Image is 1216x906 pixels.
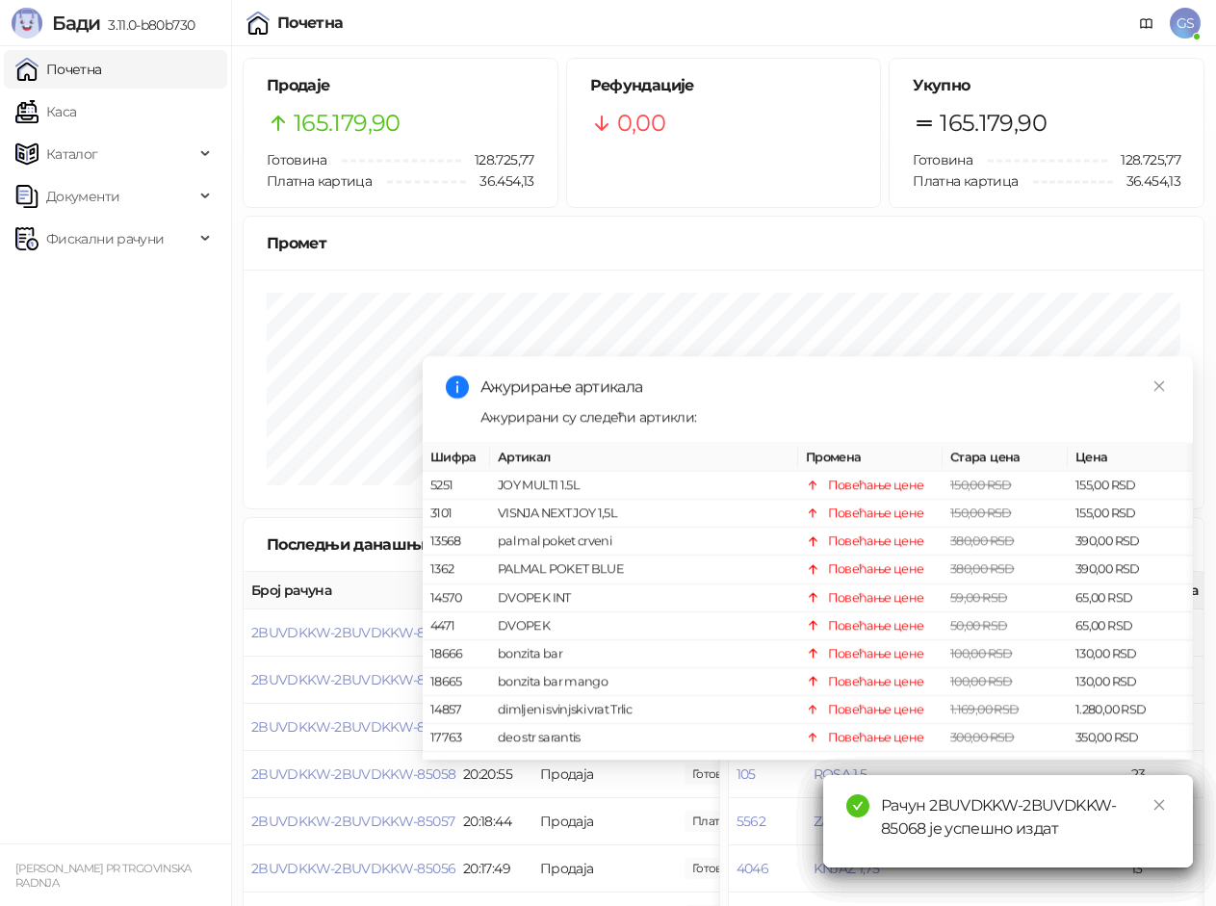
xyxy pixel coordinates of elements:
[423,696,490,724] td: 14857
[251,765,455,783] span: 2BUVDKKW-2BUVDKKW-85058
[1068,612,1193,640] td: 65,00 RSD
[490,472,798,500] td: JOY MULTI 1.5L
[828,504,924,523] div: Повећање цене
[480,406,1170,427] div: Ажурирани су следећи артикли:
[423,444,490,472] th: Шифра
[455,798,532,845] td: 20:18:44
[828,756,924,775] div: Повећање цене
[1068,724,1193,752] td: 350,00 RSD
[46,135,98,173] span: Каталог
[1068,472,1193,500] td: 155,00 RSD
[828,644,924,663] div: Повећање цене
[828,476,924,495] div: Повећање цене
[1170,8,1201,39] span: GS
[737,813,765,830] button: 5562
[685,811,788,832] span: 1.614,00
[1068,696,1193,724] td: 1.280,00 RSD
[267,74,534,97] h5: Продаје
[267,172,372,190] span: Платна картица
[814,813,953,830] button: ZAJECARSKO LIM 0,5L
[1068,640,1193,668] td: 130,00 RSD
[12,8,42,39] img: Logo
[277,15,344,31] div: Почетна
[950,478,1012,492] span: 150,00 RSD
[828,700,924,719] div: Повећање цене
[798,444,943,472] th: Промена
[490,612,798,640] td: DVOPEK
[267,231,1180,255] div: Промет
[1131,8,1162,39] a: Документација
[828,588,924,608] div: Повећање цене
[1068,500,1193,528] td: 155,00 RSD
[590,74,858,97] h5: Рефундације
[423,500,490,528] td: 3101
[1068,668,1193,696] td: 130,00 RSD
[267,151,326,168] span: Готовина
[251,860,455,877] button: 2BUVDKKW-2BUVDKKW-85056
[828,531,924,551] div: Повећање цене
[913,151,972,168] span: Готовина
[1149,375,1170,397] a: Close
[490,584,798,612] td: DVOPEK INT
[423,472,490,500] td: 5251
[490,500,798,528] td: VISNJA NEXT JOY 1,5L
[814,860,880,877] button: KNJAZ 1,75
[950,646,1013,660] span: 100,00 RSD
[251,624,453,641] button: 2BUVDKKW-2BUVDKKW-85061
[251,671,456,688] button: 2BUVDKKW-2BUVDKKW-85060
[950,533,1015,548] span: 380,00 RSD
[490,724,798,752] td: deo str sarantis
[950,758,1015,772] span: 300,00 RSD
[490,556,798,583] td: PALMAL POKET BLUE
[490,668,798,696] td: bonzita bar mango
[294,105,401,142] span: 165.179,90
[1068,528,1193,556] td: 390,00 RSD
[828,728,924,747] div: Повећање цене
[1068,444,1193,472] th: Цена
[1107,149,1180,170] span: 128.725,77
[943,444,1068,472] th: Стара цена
[950,730,1015,744] span: 300,00 RSD
[950,561,1015,576] span: 380,00 RSD
[100,16,194,34] span: 3.11.0-b80b730
[940,105,1047,142] span: 165.179,90
[490,752,798,780] td: STR8 DEO
[423,668,490,696] td: 18665
[251,718,455,736] button: 2BUVDKKW-2BUVDKKW-85059
[244,572,455,609] th: Број рачуна
[490,696,798,724] td: dimljeni svinjski vrat Trlic
[251,813,454,830] button: 2BUVDKKW-2BUVDKKW-85057
[1068,584,1193,612] td: 65,00 RSD
[950,702,1019,716] span: 1.169,00 RSD
[46,220,164,258] span: Фискални рачуни
[490,444,798,472] th: Артикал
[423,528,490,556] td: 13568
[466,170,533,192] span: 36.454,13
[950,618,1007,633] span: 50,00 RSD
[950,505,1012,520] span: 150,00 RSD
[423,752,490,780] td: 14292
[15,92,76,131] a: Каса
[1068,556,1193,583] td: 390,00 RSD
[461,149,534,170] span: 128.725,77
[423,640,490,668] td: 18666
[532,798,677,845] td: Продаја
[1068,752,1193,780] td: 350,00 RSD
[423,612,490,640] td: 4471
[532,845,677,893] td: Продаја
[950,590,1007,605] span: 59,00 RSD
[15,862,192,890] small: [PERSON_NAME] PR TRGOVINSKA RADNJA
[828,616,924,635] div: Повећање цене
[913,172,1018,190] span: Платна картица
[685,858,750,879] span: 1.064,00
[423,584,490,612] td: 14570
[617,105,665,142] span: 0,00
[950,674,1013,688] span: 100,00 RSD
[490,528,798,556] td: pal mal poket crveni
